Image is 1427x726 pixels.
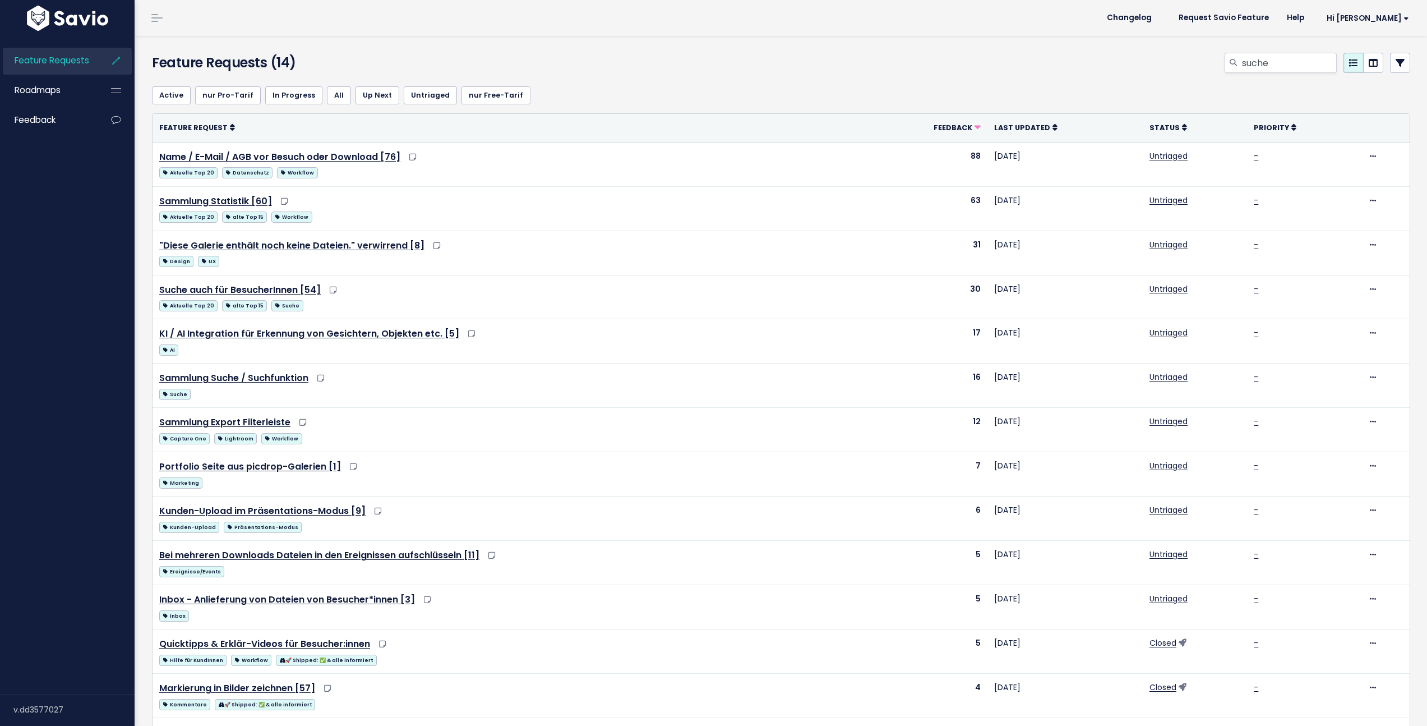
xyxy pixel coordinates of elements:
[159,123,228,132] span: Feature Request
[159,150,400,163] a: Name / E-Mail / AGB vor Besuch oder Download [76]
[1254,283,1258,295] a: -
[1149,549,1188,560] a: Untriaged
[261,433,302,444] span: Workflow
[159,239,424,252] a: "Diese Galerie enthält noch keine Dateien." verwirrend [8]
[198,254,219,268] a: UX
[1149,504,1188,516] a: Untriaged
[1254,504,1258,516] a: -
[271,209,312,223] a: Workflow
[159,342,178,356] a: AI
[159,167,218,178] span: Aktuelle Top 20
[865,452,987,497] td: 7
[265,86,322,104] a: In Progress
[159,283,321,296] a: Suche auch für BesucherInnen [54]
[461,86,530,104] a: nur Free-Tarif
[222,167,273,178] span: Datenschutz
[215,699,315,710] span: 🚀 Shipped: ✅ & alle informiert
[865,364,987,408] td: 16
[159,195,272,208] a: Sammlung Statistik [60]
[994,123,1050,132] span: Last Updated
[159,387,191,401] a: Suche
[1107,14,1152,22] span: Changelog
[987,452,1143,497] td: [DATE]
[276,655,376,666] span: 🚀 Shipped: ✅ & alle informiert
[1254,549,1258,560] a: -
[987,231,1143,275] td: [DATE]
[865,629,987,674] td: 5
[222,209,267,223] a: alte Top 15
[159,610,189,622] span: Inbox
[865,585,987,629] td: 5
[222,300,267,311] span: alte Top 15
[15,54,89,66] span: Feature Requests
[934,122,981,133] a: Feedback
[159,549,479,562] a: Bei mehreren Downloads Dateien in den Ereignissen aufschlüsseln [11]
[987,629,1143,674] td: [DATE]
[159,209,218,223] a: Aktuelle Top 20
[865,231,987,275] td: 31
[159,593,415,606] a: Inbox - Anlieferung von Dateien von Besucher*innen [3]
[987,541,1143,585] td: [DATE]
[1254,460,1258,471] a: -
[222,165,273,179] a: Datenschutz
[224,522,302,533] span: Präsentations-Modus
[1254,150,1258,162] a: -
[152,86,1410,104] ul: Filter feature requests
[1149,150,1188,162] a: Untriaged
[355,86,399,104] a: Up Next
[277,167,317,178] span: Workflow
[159,122,235,133] a: Feature Request
[198,256,219,267] span: UX
[13,695,135,724] div: v.dd3577027
[865,319,987,364] td: 17
[271,298,303,312] a: Suche
[987,497,1143,541] td: [DATE]
[865,674,987,718] td: 4
[865,186,987,231] td: 63
[987,142,1143,186] td: [DATE]
[271,212,312,223] span: Workflow
[987,585,1143,629] td: [DATE]
[1241,53,1337,73] input: Search features...
[159,344,178,356] span: AI
[195,86,261,104] a: nur Pro-Tarif
[231,653,271,667] a: Workflow
[404,86,457,104] a: Untriaged
[1149,416,1188,427] a: Untriaged
[159,608,189,622] a: Inbox
[159,566,224,577] span: Ereignisse/Events
[1254,371,1258,383] a: -
[1254,123,1289,132] span: Priority
[865,541,987,585] td: 5
[159,522,219,533] span: Kunden-Upload
[1313,10,1418,27] a: Hi [PERSON_NAME]
[159,637,370,650] a: Quicktipps & Erklär-Videos für Besucher:innen
[24,6,111,31] img: logo-white.9d6f32f41409.svg
[159,165,218,179] a: Aktuelle Top 20
[159,699,210,710] span: Kommentare
[222,212,267,223] span: alte Top 15
[987,364,1143,408] td: [DATE]
[1149,283,1188,295] a: Untriaged
[987,319,1143,364] td: [DATE]
[15,114,56,126] span: Feedback
[987,408,1143,452] td: [DATE]
[159,300,218,311] span: Aktuelle Top 20
[159,477,202,489] span: Marketing
[865,497,987,541] td: 6
[1254,637,1258,649] a: -
[159,504,366,517] a: Kunden-Upload im Präsentations-Modus [9]
[159,475,202,489] a: Marketing
[152,53,560,73] h4: Feature Requests (14)
[214,431,257,445] a: Lightroom
[231,655,271,666] span: Workflow
[1278,10,1313,26] a: Help
[159,371,308,384] a: Sammlung Suche / Suchfunktion
[159,697,210,711] a: Kommentare
[159,431,210,445] a: Capture One
[15,84,61,96] span: Roadmaps
[1254,239,1258,250] a: -
[1254,327,1258,338] a: -
[159,298,218,312] a: Aktuelle Top 20
[159,256,193,267] span: Design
